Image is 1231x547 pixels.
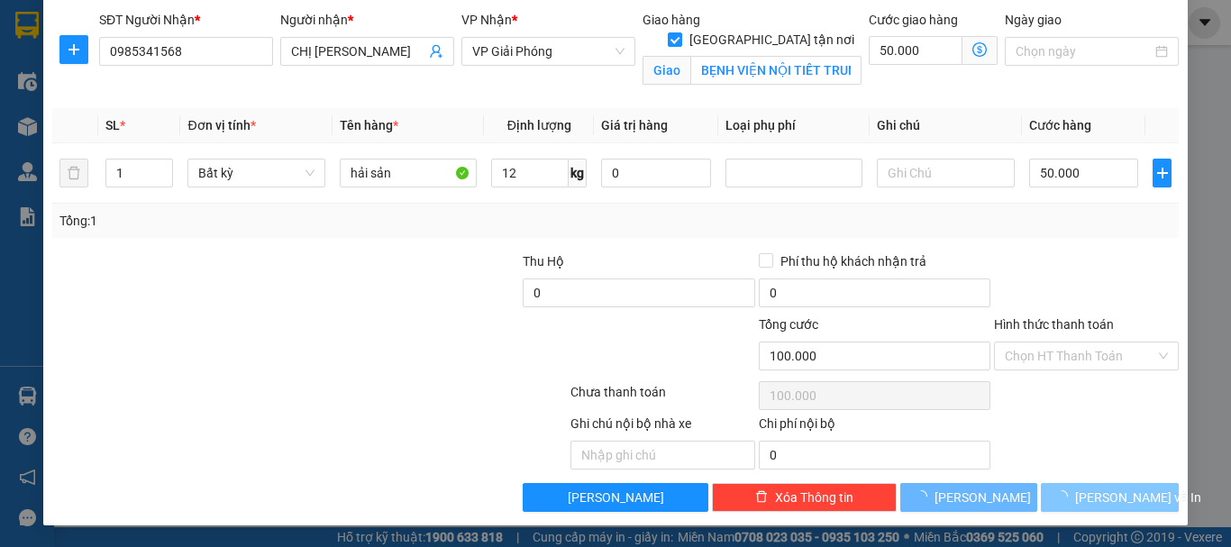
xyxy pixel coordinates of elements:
[507,118,571,132] span: Định lượng
[1075,488,1201,507] span: [PERSON_NAME] và In
[915,490,935,503] span: loading
[643,56,690,85] span: Giao
[523,483,707,512] button: [PERSON_NAME]
[994,317,1114,332] label: Hình thức thanh toán
[972,42,987,57] span: dollar-circle
[23,131,200,160] b: GỬI : VP Cửa Lò
[60,42,87,57] span: plus
[340,118,398,132] span: Tên hàng
[759,414,990,441] div: Chi phí nội bộ
[601,118,668,132] span: Giá trị hàng
[1029,118,1091,132] span: Cước hàng
[429,44,443,59] span: user-add
[59,35,88,64] button: plus
[570,414,755,441] div: Ghi chú nội bộ nhà xe
[198,160,314,187] span: Bất kỳ
[169,67,753,89] li: Hotline: 02386655777, 02462925925, 0944789456
[718,108,870,143] th: Loại phụ phí
[900,483,1038,512] button: [PERSON_NAME]
[690,56,862,85] input: Giao tận nơi
[869,13,958,27] label: Cước giao hàng
[59,159,88,187] button: delete
[570,441,755,470] input: Nhập ghi chú
[569,159,587,187] span: kg
[340,159,477,187] input: VD: Bàn, Ghế
[877,159,1014,187] input: Ghi Chú
[1055,490,1075,503] span: loading
[935,488,1031,507] span: [PERSON_NAME]
[568,488,664,507] span: [PERSON_NAME]
[461,13,512,27] span: VP Nhận
[169,44,753,67] li: [PERSON_NAME], [PERSON_NAME]
[870,108,1021,143] th: Ghi chú
[682,30,862,50] span: [GEOGRAPHIC_DATA] tận nơi
[1016,41,1152,61] input: Ngày giao
[643,13,700,27] span: Giao hàng
[869,36,962,65] input: Cước giao hàng
[59,211,477,231] div: Tổng: 1
[775,488,853,507] span: Xóa Thông tin
[569,382,757,414] div: Chưa thanh toán
[280,10,454,30] div: Người nhận
[1005,13,1062,27] label: Ngày giao
[759,317,818,332] span: Tổng cước
[99,10,273,30] div: SĐT Người Nhận
[1153,159,1172,187] button: plus
[105,118,120,132] span: SL
[472,38,625,65] span: VP Giải Phóng
[755,490,768,505] span: delete
[523,254,564,269] span: Thu Hộ
[187,118,255,132] span: Đơn vị tính
[712,483,897,512] button: deleteXóa Thông tin
[773,251,934,271] span: Phí thu hộ khách nhận trả
[1041,483,1179,512] button: [PERSON_NAME] và In
[601,159,711,187] input: 0
[23,23,113,113] img: logo.jpg
[1153,166,1171,180] span: plus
